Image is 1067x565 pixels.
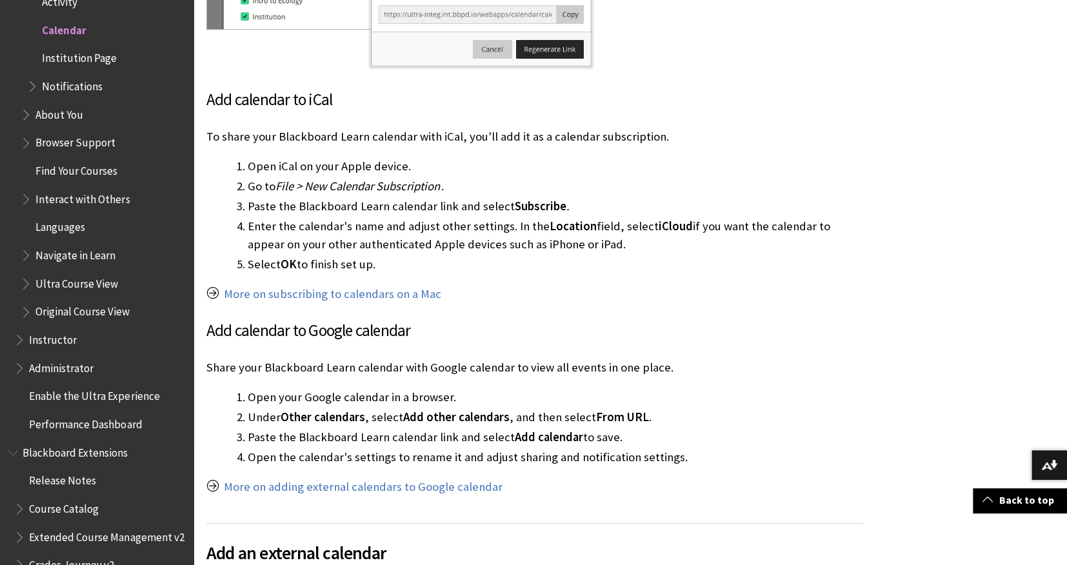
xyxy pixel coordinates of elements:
span: Original Course View [35,301,130,319]
span: Ultra Course View [35,273,118,290]
span: Add calendar [515,430,583,444]
a: Back to top [973,488,1067,512]
span: Release Notes [29,470,96,487]
span: Location [550,219,597,233]
span: Languages [35,217,85,234]
span: Extended Course Management v2 [29,526,184,544]
span: Course Catalog [29,498,99,515]
span: Notifications [42,75,103,93]
li: Go to . [248,177,863,195]
a: More on subscribing to calendars on a Mac [224,286,441,302]
h3: Add calendar to Google calendar [206,319,863,343]
span: Browser Support [35,132,115,150]
p: Share your Blackboard Learn calendar with Google calendar to view all events in one place. [206,359,863,376]
li: Select to finish set up. [248,255,863,273]
span: Add other calendars [403,410,510,424]
span: File > New Calendar Subscription [275,179,440,193]
h3: Add calendar to iCal [206,88,863,112]
span: iCloud [659,219,693,233]
span: Navigate in Learn [35,244,115,262]
span: Other calendars [281,410,365,424]
li: Paste the Blackboard Learn calendar link and select [248,197,863,215]
span: Calendar [42,19,86,37]
span: Interact with Others [35,188,130,206]
span: Administrator [29,357,94,375]
span: Blackboard Extensions [23,442,128,459]
li: Paste the Blackboard Learn calendar link and select to save. [248,428,863,446]
span: . [566,199,570,213]
span: Instructor [29,329,77,346]
span: About You [35,104,83,121]
li: Open your Google calendar in a browser. [248,388,863,406]
span: Enable the Ultra Experience [29,386,159,403]
li: Under , select , and then select . [248,408,863,426]
li: Open the calendar's settings to rename it and adjust sharing and notification settings. [248,448,863,466]
li: Open iCal on your Apple device. [248,157,863,175]
a: More on adding external calendars to Google calendar [224,479,503,495]
span: Institution Page [42,48,117,65]
span: OK [281,257,297,272]
span: From URL [596,410,649,424]
span: Find Your Courses [35,160,117,177]
p: To share your Blackboard Learn calendar with iCal, you'll add it as a calendar subscription. [206,128,863,145]
span: Performance Dashboard [29,413,142,431]
li: Enter the calendar's name and adjust other settings. In the field, select if you want the calenda... [248,217,863,253]
span: Subscribe [515,199,566,213]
